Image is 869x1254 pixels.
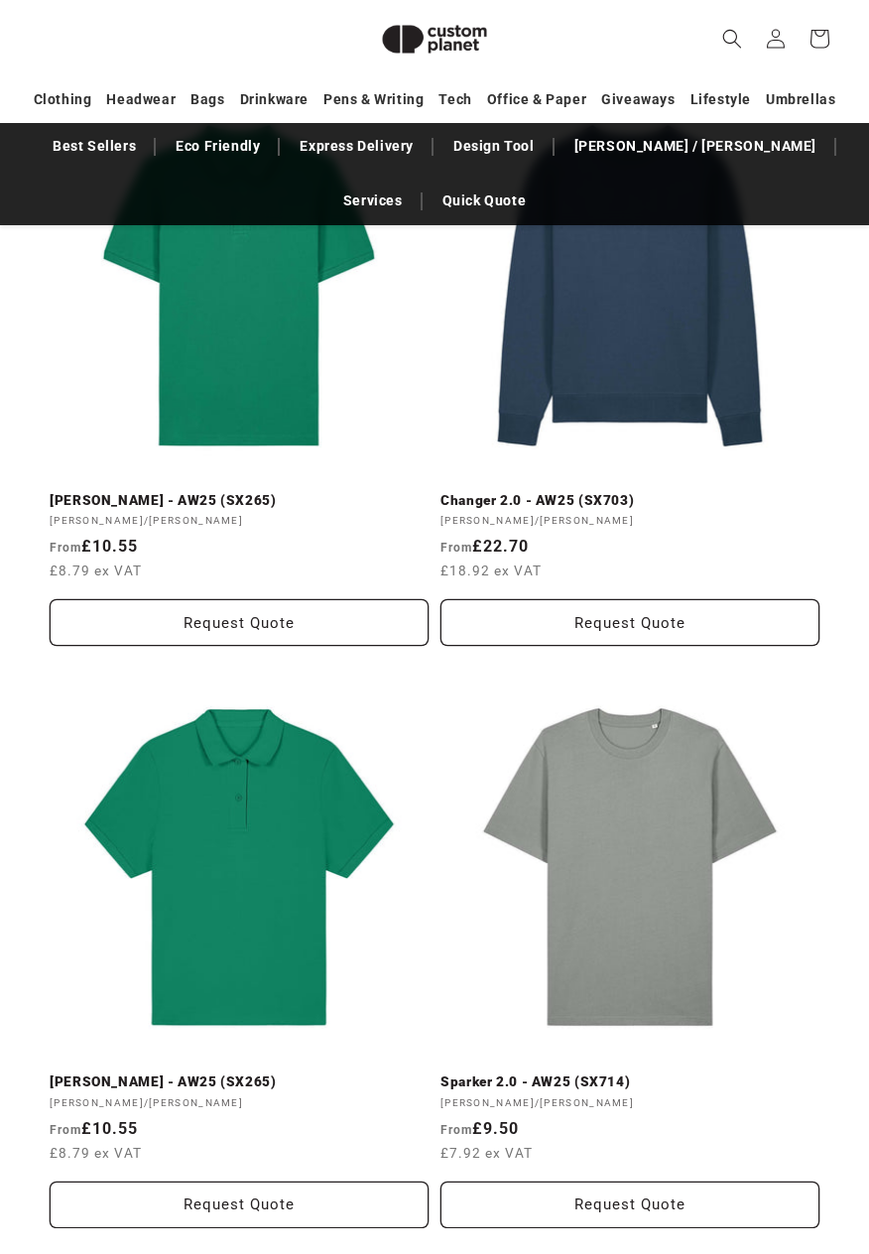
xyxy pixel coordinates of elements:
[50,599,429,646] button: Request Quote
[50,1182,429,1228] button: Request Quote
[440,1182,819,1228] button: Request Quote
[240,82,309,117] a: Drinkware
[166,129,270,164] a: Eco Friendly
[710,17,754,61] summary: Search
[443,129,545,164] a: Design Tool
[106,82,176,117] a: Headwear
[323,82,424,117] a: Pens & Writing
[564,129,826,164] a: [PERSON_NAME] / [PERSON_NAME]
[433,184,537,218] a: Quick Quote
[487,82,586,117] a: Office & Paper
[440,599,819,646] button: Request Quote
[766,82,835,117] a: Umbrellas
[440,492,819,510] a: Changer 2.0 - AW25 (SX703)
[50,492,429,510] a: [PERSON_NAME] - AW25 (SX265)
[290,129,424,164] a: Express Delivery
[43,129,146,164] a: Best Sellers
[440,1073,819,1091] a: Sparker 2.0 - AW25 (SX714)
[690,82,751,117] a: Lifestyle
[541,1040,869,1254] iframe: Chat Widget
[365,8,504,70] img: Custom Planet
[190,82,224,117] a: Bags
[34,82,92,117] a: Clothing
[438,82,471,117] a: Tech
[333,184,413,218] a: Services
[601,82,675,117] a: Giveaways
[50,1073,429,1091] a: [PERSON_NAME] - AW25 (SX265)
